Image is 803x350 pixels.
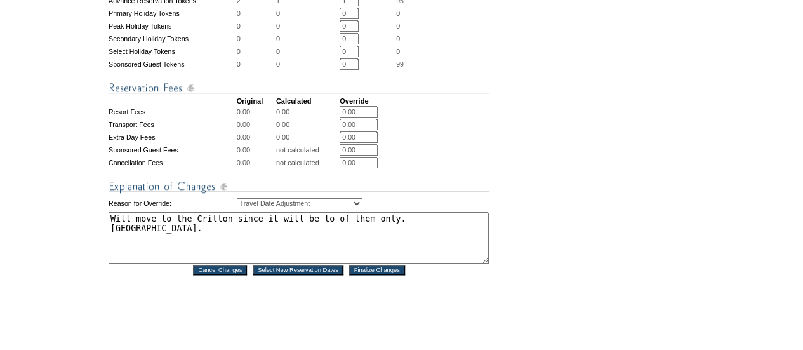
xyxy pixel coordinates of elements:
td: not calculated [276,157,338,168]
td: 0.00 [237,157,275,168]
td: 0 [276,33,338,44]
td: 0 [237,58,275,70]
td: Calculated [276,97,338,105]
td: Reason for Override: [109,196,236,211]
span: 99 [396,60,404,68]
span: 0 [396,48,400,55]
span: 0 [396,22,400,30]
td: Peak Holiday Tokens [109,20,236,32]
td: Primary Holiday Tokens [109,8,236,19]
td: Sponsored Guest Fees [109,144,236,156]
td: 0 [237,33,275,44]
td: 0.00 [237,119,275,130]
td: 0 [276,58,338,70]
td: Secondary Holiday Tokens [109,33,236,44]
td: 0.00 [276,119,338,130]
td: 0 [276,46,338,57]
input: Select New Reservation Dates [253,265,343,275]
td: Select Holiday Tokens [109,46,236,57]
td: Cancellation Fees [109,157,236,168]
td: not calculated [276,144,338,156]
td: Original [237,97,275,105]
span: 0 [396,10,400,17]
td: 0.00 [237,106,275,118]
td: Override [340,97,395,105]
input: Cancel Changes [193,265,247,275]
td: 0 [237,46,275,57]
td: Transport Fees [109,119,236,130]
td: Sponsored Guest Tokens [109,58,236,70]
img: Explanation of Changes [109,178,489,194]
td: 0.00 [276,131,338,143]
span: 0 [396,35,400,43]
td: 0 [276,20,338,32]
td: 0.00 [276,106,338,118]
td: 0 [276,8,338,19]
td: 0.00 [237,131,275,143]
input: Finalize Changes [349,265,405,275]
td: Extra Day Fees [109,131,236,143]
td: 0 [237,8,275,19]
img: Reservation Fees [109,80,489,96]
td: 0.00 [237,144,275,156]
td: 0 [237,20,275,32]
td: Resort Fees [109,106,236,118]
